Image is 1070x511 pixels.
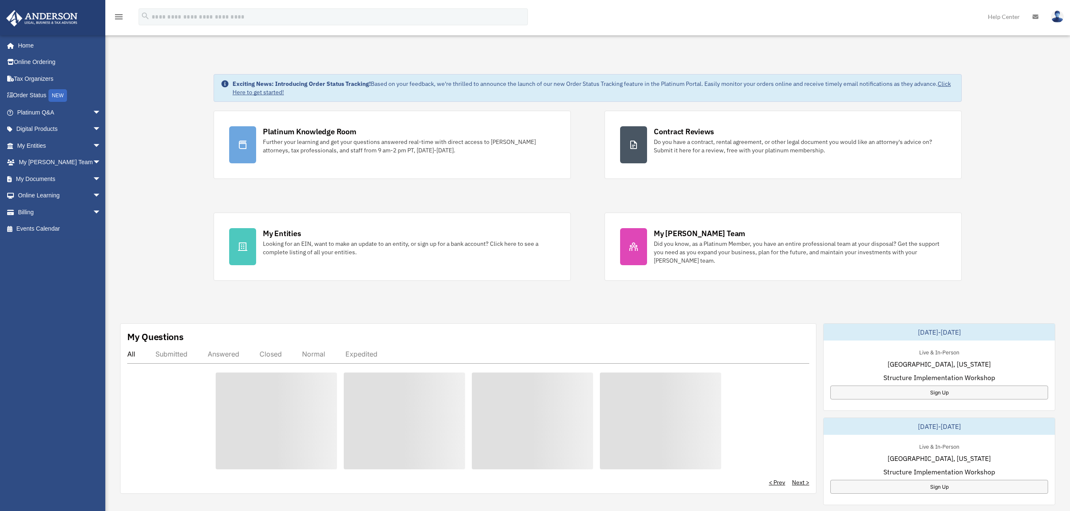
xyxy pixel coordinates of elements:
strong: Exciting News: Introducing Order Status Tracking! [233,80,371,88]
div: My [PERSON_NAME] Team [654,228,745,239]
a: Tax Organizers [6,70,114,87]
div: Answered [208,350,239,358]
a: Online Learningarrow_drop_down [6,187,114,204]
div: My Questions [127,330,184,343]
a: My [PERSON_NAME] Team Did you know, as a Platinum Member, you have an entire professional team at... [605,213,962,281]
a: Home [6,37,110,54]
span: arrow_drop_down [93,170,110,188]
a: Digital Productsarrow_drop_down [6,121,114,138]
div: Do you have a contract, rental agreement, or other legal document you would like an attorney's ad... [654,138,946,154]
a: Events Calendar [6,221,114,237]
span: arrow_drop_down [93,187,110,205]
div: NEW [48,89,67,102]
a: Sign Up [830,386,1048,399]
span: arrow_drop_down [93,154,110,171]
span: [GEOGRAPHIC_DATA], [US_STATE] [888,453,991,463]
div: Based on your feedback, we're thrilled to announce the launch of our new Order Status Tracking fe... [233,80,955,96]
div: Live & In-Person [912,347,966,356]
a: menu [114,15,124,22]
a: Click Here to get started! [233,80,951,96]
div: Normal [302,350,325,358]
i: search [141,11,150,21]
div: Platinum Knowledge Room [263,126,356,137]
a: Online Ordering [6,54,114,71]
img: Anderson Advisors Platinum Portal [4,10,80,27]
span: arrow_drop_down [93,104,110,121]
a: My Entitiesarrow_drop_down [6,137,114,154]
div: My Entities [263,228,301,239]
span: arrow_drop_down [93,204,110,221]
a: My [PERSON_NAME] Teamarrow_drop_down [6,154,114,171]
div: [DATE]-[DATE] [824,324,1055,341]
a: Next > [792,478,809,487]
a: Billingarrow_drop_down [6,204,114,221]
div: Expedited [345,350,377,358]
div: Looking for an EIN, want to make an update to an entity, or sign up for a bank account? Click her... [263,240,555,256]
a: Platinum Q&Aarrow_drop_down [6,104,114,121]
div: Live & In-Person [912,442,966,450]
div: Further your learning and get your questions answered real-time with direct access to [PERSON_NAM... [263,138,555,154]
a: Contract Reviews Do you have a contract, rental agreement, or other legal document you would like... [605,111,962,179]
i: menu [114,12,124,22]
div: Contract Reviews [654,126,714,137]
a: Sign Up [830,480,1048,494]
div: All [127,350,135,358]
div: Submitted [155,350,187,358]
a: < Prev [769,478,785,487]
div: Did you know, as a Platinum Member, you have an entire professional team at your disposal? Get th... [654,240,946,265]
a: Order StatusNEW [6,87,114,104]
div: [DATE]-[DATE] [824,418,1055,435]
span: [GEOGRAPHIC_DATA], [US_STATE] [888,359,991,369]
span: Structure Implementation Workshop [883,467,995,477]
a: My Documentsarrow_drop_down [6,170,114,187]
span: arrow_drop_down [93,137,110,154]
a: My Entities Looking for an EIN, want to make an update to an entity, or sign up for a bank accoun... [214,213,571,281]
div: Closed [259,350,282,358]
img: User Pic [1051,11,1064,23]
a: Platinum Knowledge Room Further your learning and get your questions answered real-time with dire... [214,111,571,179]
span: arrow_drop_down [93,121,110,138]
span: Structure Implementation Workshop [883,373,995,383]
